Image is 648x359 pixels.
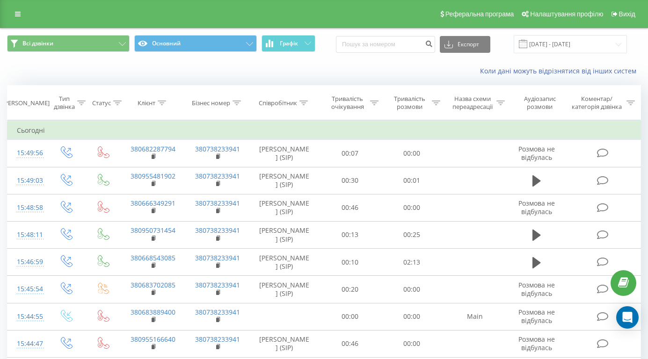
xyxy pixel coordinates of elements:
[17,226,37,244] div: 15:48:11
[131,335,175,344] a: 380955166640
[516,95,564,111] div: Аудіозапис розмови
[131,280,175,289] a: 380683702085
[195,253,240,262] a: 380738233941
[250,330,319,357] td: [PERSON_NAME] (SIP)
[7,121,641,140] td: Сьогодні
[17,199,37,217] div: 15:48:58
[250,221,319,248] td: [PERSON_NAME] (SIP)
[250,194,319,221] td: [PERSON_NAME] (SIP)
[131,199,175,208] a: 380666349291
[518,335,555,352] span: Розмова не відбулась
[192,99,230,107] div: Бізнес номер
[195,144,240,153] a: 380738233941
[250,140,319,167] td: [PERSON_NAME] (SIP)
[518,144,555,162] span: Розмова не відбулась
[319,221,381,248] td: 00:13
[7,35,130,52] button: Всі дзвінки
[440,36,490,53] button: Експорт
[195,199,240,208] a: 380738233941
[131,172,175,180] a: 380955481902
[518,199,555,216] span: Розмова не відбулась
[2,99,50,107] div: [PERSON_NAME]
[134,35,257,52] button: Основний
[195,308,240,316] a: 380738233941
[319,330,381,357] td: 00:46
[195,280,240,289] a: 380738233941
[17,172,37,190] div: 15:49:03
[445,10,514,18] span: Реферальна програма
[262,35,315,52] button: Графік
[195,335,240,344] a: 380738233941
[17,144,37,162] div: 15:49:56
[17,253,37,271] div: 15:46:59
[518,308,555,325] span: Розмова не відбулась
[319,194,381,221] td: 00:46
[381,194,443,221] td: 00:00
[381,330,443,357] td: 00:00
[17,280,37,298] div: 15:45:54
[518,280,555,298] span: Розмова не відбулась
[389,95,430,111] div: Тривалість розмови
[131,308,175,316] a: 380683889400
[381,221,443,248] td: 00:25
[451,95,494,111] div: Назва схеми переадресації
[319,249,381,276] td: 00:10
[195,226,240,235] a: 380738233941
[328,95,368,111] div: Тривалість очікування
[17,308,37,326] div: 15:44:55
[381,303,443,330] td: 00:00
[619,10,635,18] span: Вихід
[54,95,75,111] div: Тип дзвінка
[250,276,319,303] td: [PERSON_NAME] (SIP)
[616,306,639,329] div: Open Intercom Messenger
[250,167,319,194] td: [PERSON_NAME] (SIP)
[336,36,435,53] input: Пошук за номером
[195,172,240,180] a: 380738233941
[381,249,443,276] td: 02:13
[319,303,381,330] td: 00:00
[92,99,111,107] div: Статус
[319,276,381,303] td: 00:20
[480,66,641,75] a: Коли дані можуть відрізнятися вiд інших систем
[381,276,443,303] td: 00:00
[319,140,381,167] td: 00:07
[381,140,443,167] td: 00:00
[131,253,175,262] a: 380668543085
[259,99,297,107] div: Співробітник
[530,10,603,18] span: Налаштування профілю
[17,335,37,353] div: 15:44:47
[250,249,319,276] td: [PERSON_NAME] (SIP)
[319,167,381,194] td: 00:30
[443,303,507,330] td: Main
[138,99,155,107] div: Клієнт
[131,226,175,235] a: 380950731454
[22,40,53,47] span: Всі дзвінки
[131,144,175,153] a: 380682287794
[381,167,443,194] td: 00:01
[280,40,298,47] span: Графік
[569,95,624,111] div: Коментар/категорія дзвінка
